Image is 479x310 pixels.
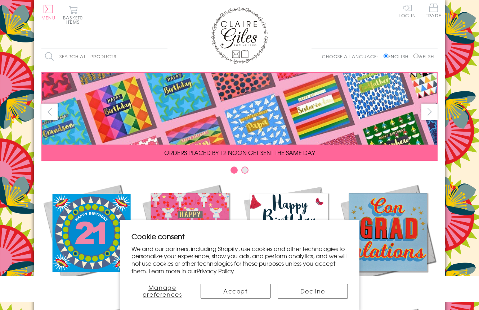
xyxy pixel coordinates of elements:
span: Trade [426,4,441,18]
p: We and our partners, including Shopify, use cookies and other technologies to personalize your ex... [131,245,348,275]
img: Claire Giles Greetings Cards [211,7,268,64]
input: Search all products [41,49,167,65]
label: English [384,53,412,60]
a: Academic [339,183,438,296]
button: Accept [201,284,270,298]
a: New Releases [41,183,140,296]
button: prev [41,104,58,120]
span: Menu [41,14,55,21]
div: Carousel Pagination [41,166,438,177]
a: Log In [399,4,416,18]
a: Birthdays [239,183,339,296]
span: 0 items [66,14,83,25]
button: next [421,104,438,120]
button: Manage preferences [131,284,193,298]
button: Carousel Page 2 [241,167,249,174]
span: ORDERS PLACED BY 12 NOON GET SENT THE SAME DAY [164,148,315,157]
button: Carousel Page 1 (Current Slide) [230,167,238,174]
button: Basket0 items [63,6,83,24]
label: Welsh [413,53,434,60]
span: Manage preferences [143,283,182,298]
input: English [384,54,388,58]
input: Search [160,49,167,65]
button: Decline [278,284,348,298]
h2: Cookie consent [131,231,348,241]
a: Trade [426,4,441,19]
button: Menu [41,5,55,20]
p: Choose a language: [322,53,382,60]
input: Welsh [413,54,418,58]
a: Christmas [140,183,239,296]
a: Privacy Policy [197,266,234,275]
